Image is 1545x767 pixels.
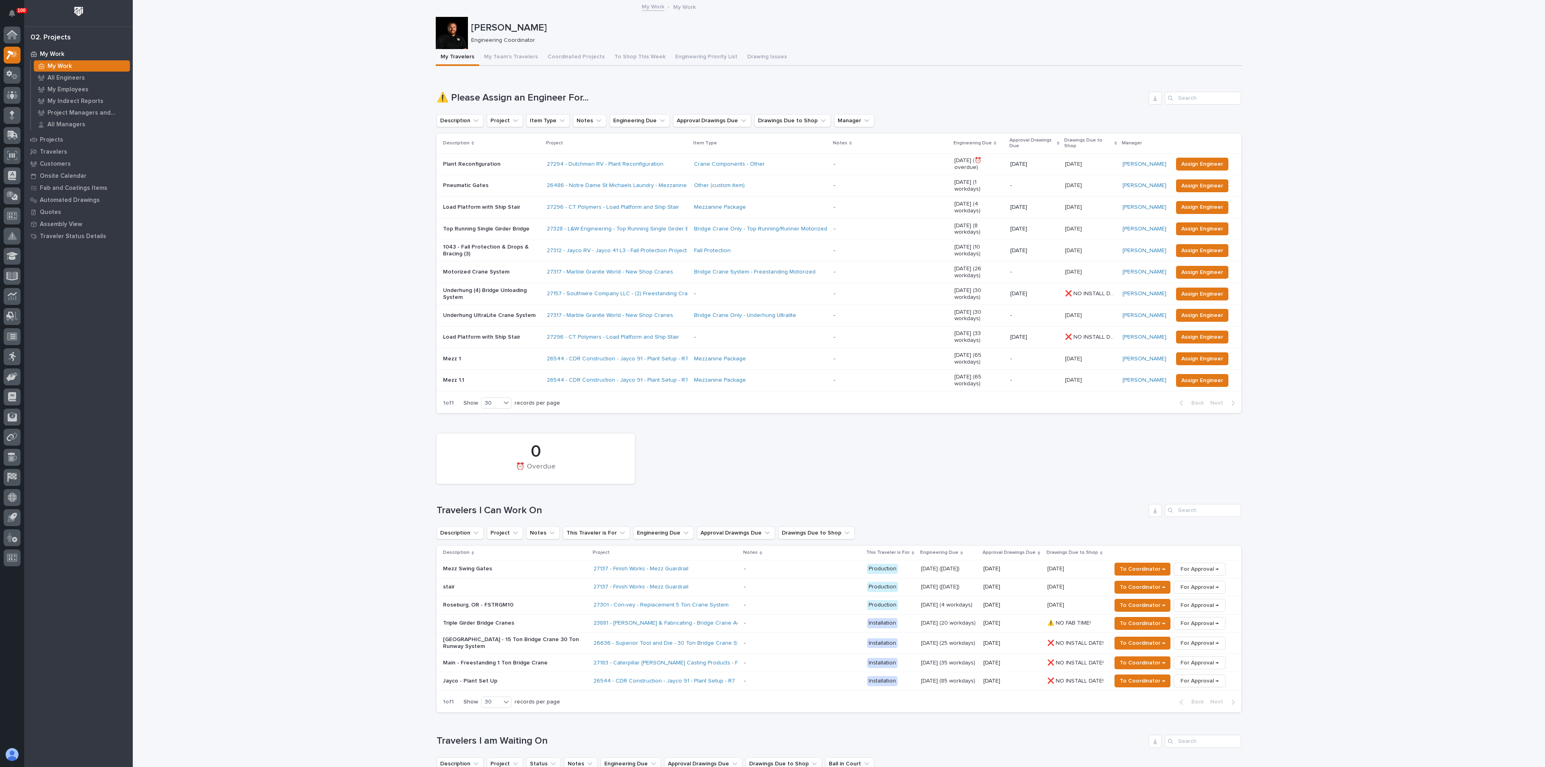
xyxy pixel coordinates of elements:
tr: Top Running Single Girder Bridge27328 - L&W Engineering - Top Running Single Girder Bridge Bridge... [437,218,1241,240]
p: Main - Freestanding 1 Ton Bridge Crane [443,660,584,666]
span: For Approval → [1180,619,1219,628]
div: - [834,182,835,189]
button: For Approval → [1174,617,1226,630]
div: - [744,660,746,666]
a: My Work [24,48,133,60]
tr: Mezz 1.126544 - CDR Construction - Jayco 91 - Plant Setup - R7 Mezzanine Package - [DATE] (65 wor... [437,370,1241,391]
p: Underhung UltraLite Crane System [443,312,540,319]
p: [DATE] [1047,600,1066,609]
h1: ⚠️ Please Assign an Engineer For... [437,92,1145,104]
p: Jayco - Plant Set Up [443,678,584,685]
button: Back [1173,399,1207,407]
input: Search [1165,504,1241,517]
p: Mezz 1 [443,356,540,362]
p: [DATE] [1065,375,1084,384]
a: All Managers [31,119,133,130]
p: ❌ NO INSTALL DATE! [1065,332,1118,341]
button: To Coordinator → [1114,563,1170,576]
span: Next [1210,399,1228,407]
tr: Main - Freestanding 1 Ton Bridge Crane27183 - Caterpillar [PERSON_NAME] Casting Products - Freest... [437,654,1241,672]
tr: [GEOGRAPHIC_DATA] - 15 Ton Bridge Crane 30 Ton Runway System26636 - Superior Tool and Die - 30 To... [437,632,1241,654]
div: Search [1165,92,1241,105]
p: Show [463,400,478,407]
p: 100 [18,8,26,13]
p: [DATE] (85 workdays) [921,678,977,685]
p: My Work [673,2,696,11]
p: My Indirect Reports [47,98,103,105]
input: Search [1165,735,1241,748]
p: [DATE] (65 workdays) [954,352,1004,366]
a: [PERSON_NAME] [1123,312,1166,319]
div: 02. Projects [31,33,71,42]
p: [DATE] [983,584,1041,590]
p: Pneumatic Gates [443,182,540,189]
button: This Traveler is For [563,526,630,539]
span: To Coordinator → [1120,638,1165,648]
a: Fall Protection [694,247,731,254]
div: Installation [867,638,898,648]
button: Engineering Due [610,114,670,127]
p: Underhung (4) Bridge Unloading System [443,287,540,301]
a: My Indirect Reports [31,95,133,107]
span: For Approval → [1180,658,1219,668]
button: Item Type [526,114,570,127]
div: Installation [867,676,898,686]
a: Assembly View [24,218,133,230]
button: My Travelers [436,49,479,66]
p: [DATE] ([DATE]) [921,584,977,590]
p: [DATE] (30 workdays) [954,287,1004,301]
tr: Motorized Crane System27317 - Marble Granite World - New Shop Cranes Bridge Crane System - Freest... [437,261,1241,283]
a: Bridge Crane Only - Top Running/Runner Motorized [694,226,827,232]
div: - [744,620,746,627]
a: 27137 - Finish Works - Mezz Guardrail [593,584,688,590]
tr: Mezz 126544 - CDR Construction - Jayco 91 - Plant Setup - R7 Mezzanine Package - [DATE] (65 workd... [437,348,1241,370]
button: Manager [834,114,874,127]
button: Engineering Due [633,526,694,539]
a: 27301 - Con-vey - Replacement 5 Ton Crane System [593,602,729,609]
a: [PERSON_NAME] [1123,226,1166,232]
button: Notes [526,526,560,539]
p: Approval Drawings Due [1009,136,1055,151]
a: Travelers [24,146,133,158]
button: To Coordinator → [1114,617,1170,630]
a: 26636 - Superior Tool and Die - 30 Ton Bridge Crane System (2) 15 Ton Double Girder [593,640,817,647]
p: [DATE] [1010,161,1059,168]
a: 27296 - CT Polymers - Load Platform and Ship Stair [547,204,679,211]
button: Assign Engineer [1176,288,1228,300]
a: Mezzanine Package [694,377,746,384]
span: For Approval → [1180,600,1219,610]
p: Engineering Due [954,139,992,148]
button: For Approval → [1174,656,1226,669]
p: Travelers [40,148,67,156]
p: My Work [40,51,64,58]
p: ❌ NO INSTALL DATE! [1065,289,1118,297]
button: Description [437,526,484,539]
span: Assign Engineer [1181,267,1223,277]
p: Item Type [693,139,717,148]
p: [DATE] [1010,290,1059,297]
p: Engineering Coordinator [471,37,1236,44]
a: Bridge Crane System - Freestanding Motorized [694,269,816,276]
p: All Managers [47,121,85,128]
div: - [834,312,835,319]
a: My Work [642,2,664,11]
p: Onsite Calendar [40,173,87,180]
p: My Work [47,63,72,70]
a: Fab and Coatings Items [24,182,133,194]
p: [DATE] [983,678,1041,685]
p: Notes [833,139,847,148]
div: - [744,640,746,647]
tr: Jayco - Plant Set Up26544 - CDR Construction - Jayco 91 - Plant Setup - R7 - Installation[DATE] (... [437,672,1241,690]
p: [DATE] [983,620,1041,627]
p: - [1010,312,1059,319]
p: [DATE] [1047,582,1066,590]
p: 1043 - Fall Protection & Drops & Bracing (3) [443,244,540,257]
a: Onsite Calendar [24,170,133,182]
a: Customers [24,158,133,170]
span: To Coordinator → [1120,658,1165,668]
div: - [834,356,835,362]
a: Mezzanine Package [694,356,746,362]
div: Production [867,600,898,610]
p: [DATE] [983,640,1041,647]
p: [DATE] [1010,247,1059,254]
